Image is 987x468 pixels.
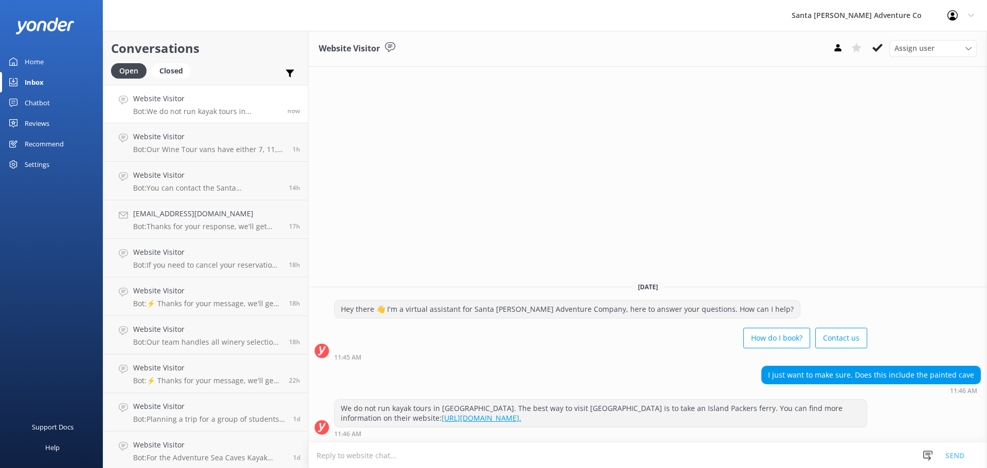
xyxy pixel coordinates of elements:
[894,43,935,54] span: Assign user
[133,285,281,296] h4: Website Visitor
[133,131,285,142] h4: Website Visitor
[133,376,281,385] p: Bot: ⚡ Thanks for your message, we'll get back to you as soon as we can. You're also welcome to k...
[111,65,152,76] a: Open
[25,134,64,154] div: Recommend
[133,208,281,219] h4: [EMAIL_ADDRESS][DOMAIN_NAME]
[32,417,74,437] div: Support Docs
[133,401,285,412] h4: Website Visitor
[133,415,285,424] p: Bot: Planning a trip for a group of students? Fill out the form at [URL][DOMAIN_NAME] or send an ...
[133,324,281,335] h4: Website Visitor
[103,200,308,239] a: [EMAIL_ADDRESS][DOMAIN_NAME]Bot:Thanks for your response, we'll get back to you as soon as we can...
[743,328,810,348] button: How do I book?
[103,123,308,162] a: Website VisitorBot:Our Wine Tour vans have either 7, 11, or 14 seat capacity for public tours. If...
[103,85,308,123] a: Website VisitorBot:We do not run kayak tours in [GEOGRAPHIC_DATA]. The best way to visit [GEOGRAP...
[293,415,300,423] span: Sep 11 2025 08:51am (UTC -07:00) America/Tijuana
[334,353,867,361] div: Sep 12 2025 11:45am (UTC -07:00) America/Tijuana
[335,301,800,318] div: Hey there 👋 I'm a virtual assistant for Santa [PERSON_NAME] Adventure Company, here to answer you...
[25,154,49,175] div: Settings
[293,145,300,154] span: Sep 12 2025 10:30am (UTC -07:00) America/Tijuana
[289,260,300,269] span: Sep 11 2025 05:45pm (UTC -07:00) America/Tijuana
[319,42,380,55] h3: Website Visitor
[133,338,281,347] p: Bot: Our team handles all winery selections and reservations, partnering with over a dozen premie...
[133,260,281,270] p: Bot: If you need to cancel your reservation, please contact the Santa [PERSON_NAME] Adventure Co....
[103,316,308,354] a: Website VisitorBot:Our team handles all winery selections and reservations, partnering with over ...
[334,431,361,437] strong: 11:46 AM
[103,277,308,316] a: Website VisitorBot:⚡ Thanks for your message, we'll get back to you as soon as we can. You're als...
[25,92,50,113] div: Chatbot
[133,170,281,181] h4: Website Visitor
[289,222,300,231] span: Sep 11 2025 05:46pm (UTC -07:00) America/Tijuana
[889,40,977,57] div: Assign User
[815,328,867,348] button: Contact us
[334,354,361,361] strong: 11:45 AM
[133,247,281,258] h4: Website Visitor
[761,387,981,394] div: Sep 12 2025 11:46am (UTC -07:00) America/Tijuana
[152,65,196,76] a: Closed
[289,376,300,385] span: Sep 11 2025 01:17pm (UTC -07:00) America/Tijuana
[442,413,521,423] a: [URL][DOMAIN_NAME].
[133,362,281,373] h4: Website Visitor
[133,183,281,193] p: Bot: You can contact the Santa [PERSON_NAME] Adventure Co. team at [PHONE_NUMBER], or by emailing...
[293,453,300,462] span: Sep 11 2025 07:56am (UTC -07:00) America/Tijuana
[289,338,300,346] span: Sep 11 2025 05:03pm (UTC -07:00) America/Tijuana
[133,453,285,462] p: Bot: For the Adventure Sea Caves Kayak Tour, the ferry departs from [GEOGRAPHIC_DATA] in the [GEO...
[289,183,300,192] span: Sep 11 2025 09:05pm (UTC -07:00) America/Tijuana
[25,113,49,134] div: Reviews
[133,107,280,116] p: Bot: We do not run kayak tours in [GEOGRAPHIC_DATA]. The best way to visit [GEOGRAPHIC_DATA] is t...
[950,388,977,394] strong: 11:46 AM
[103,162,308,200] a: Website VisitorBot:You can contact the Santa [PERSON_NAME] Adventure Co. team at [PHONE_NUMBER], ...
[335,400,867,427] div: We do not run kayak tours in [GEOGRAPHIC_DATA]. The best way to visit [GEOGRAPHIC_DATA] is to tak...
[334,430,867,437] div: Sep 12 2025 11:46am (UTC -07:00) America/Tijuana
[111,63,147,79] div: Open
[152,63,191,79] div: Closed
[15,17,75,34] img: yonder-white-logo.png
[103,239,308,277] a: Website VisitorBot:If you need to cancel your reservation, please contact the Santa [PERSON_NAME]...
[133,93,280,104] h4: Website Visitor
[762,366,980,384] div: I just want to make sure. Does this include the painted cave
[289,299,300,308] span: Sep 11 2025 05:17pm (UTC -07:00) America/Tijuana
[133,439,285,451] h4: Website Visitor
[25,72,44,92] div: Inbox
[103,393,308,432] a: Website VisitorBot:Planning a trip for a group of students? Fill out the form at [URL][DOMAIN_NAM...
[25,51,44,72] div: Home
[133,222,281,231] p: Bot: Thanks for your response, we'll get back to you as soon as we can during opening hours.
[133,299,281,308] p: Bot: ⚡ Thanks for your message, we'll get back to you as soon as we can. You're also welcome to k...
[632,283,664,291] span: [DATE]
[287,106,300,115] span: Sep 12 2025 11:46am (UTC -07:00) America/Tijuana
[111,39,300,58] h2: Conversations
[133,145,285,154] p: Bot: Our Wine Tour vans have either 7, 11, or 14 seat capacity for public tours. If you have a gr...
[45,437,60,458] div: Help
[103,354,308,393] a: Website VisitorBot:⚡ Thanks for your message, we'll get back to you as soon as we can. You're als...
